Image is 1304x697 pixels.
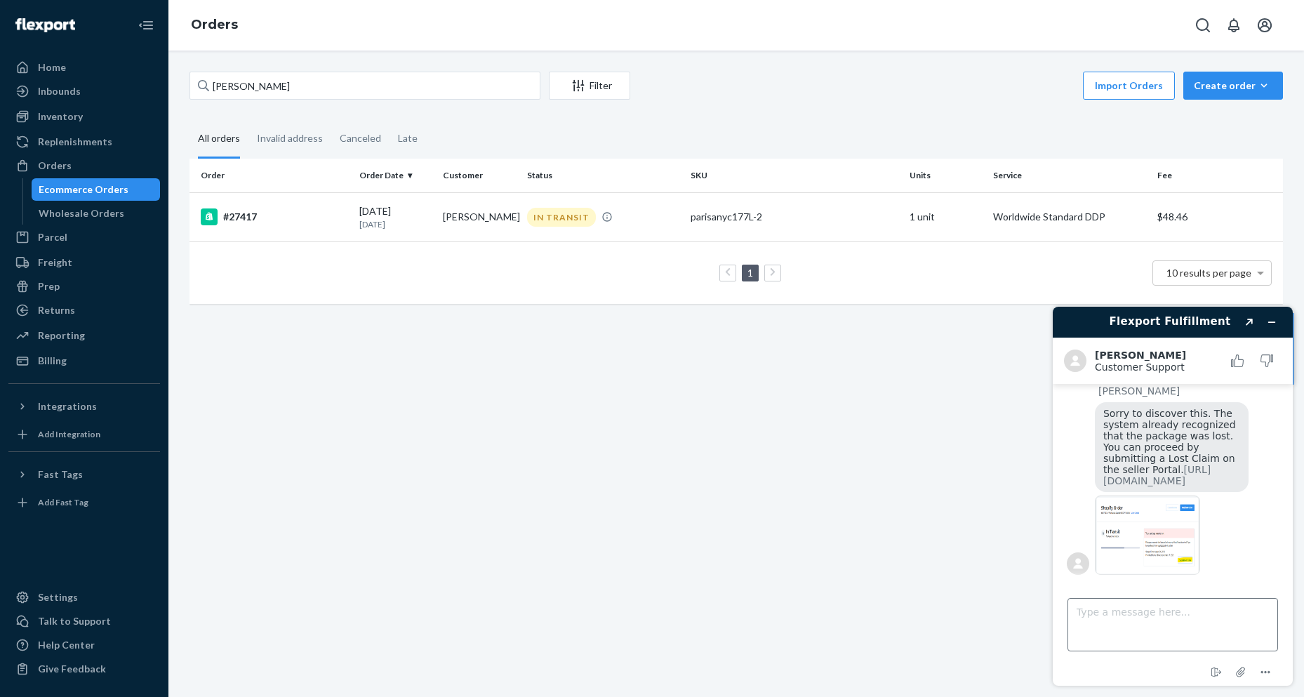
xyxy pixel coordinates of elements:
a: Settings [8,586,160,609]
div: Reporting [38,328,85,343]
div: Add Integration [38,428,100,440]
a: Inventory [8,105,160,128]
div: Talk to Support [38,614,111,628]
div: Parcel [38,230,67,244]
a: Reporting [8,324,160,347]
div: Returns [38,303,75,317]
div: Integrations [38,399,97,413]
div: [DATE] [359,204,432,230]
button: Fast Tags [8,463,160,486]
button: Open account menu [1251,11,1279,39]
div: Help Center [38,638,95,652]
div: Give Feedback [38,662,106,676]
a: Prep [8,275,160,298]
span: Chat [31,10,60,22]
a: Billing [8,350,160,372]
a: Add Integration [8,423,160,446]
button: Open Search Box [1189,11,1217,39]
iframe: Find more information here [1042,296,1304,697]
a: Returns [8,299,160,321]
div: Inventory [38,109,83,124]
div: Orders [38,159,72,173]
img: Flexport logo [15,18,75,32]
th: Order Date [354,159,437,192]
div: Customer [443,169,515,181]
a: Parcel [8,226,160,248]
div: #27417 [201,208,348,225]
div: IN TRANSIT [527,208,596,227]
button: Talk to Support [8,610,160,632]
span: 10 results per page [1166,267,1251,279]
td: $48.46 [1152,192,1283,241]
div: Settings [38,590,78,604]
div: Add Fast Tag [38,496,88,508]
button: Integrations [8,395,160,418]
a: Replenishments [8,131,160,153]
div: Inbounds [38,84,81,98]
th: Order [189,159,354,192]
a: Inbounds [8,80,160,102]
div: Freight [38,255,72,270]
div: Invalid address [257,120,323,157]
div: Billing [38,354,67,368]
div: Replenishments [38,135,112,149]
a: Page 1 is your current page [745,267,756,279]
td: [PERSON_NAME] [437,192,521,241]
button: Create order [1183,72,1283,100]
div: parisanyc177L-2 [691,210,898,224]
button: Filter [549,72,630,100]
a: Add Fast Tag [8,491,160,514]
th: SKU [685,159,904,192]
a: Wholesale Orders [32,202,161,225]
th: Units [904,159,987,192]
button: Open notifications [1220,11,1248,39]
td: 1 unit [904,192,987,241]
p: [DATE] [359,218,432,230]
p: Worldwide Standard DDP [993,210,1146,224]
div: Wholesale Orders [39,206,124,220]
button: Import Orders [1083,72,1175,100]
div: Ecommerce Orders [39,182,128,197]
a: Orders [191,17,238,32]
div: Filter [550,79,630,93]
div: Home [38,60,66,74]
div: Fast Tags [38,467,83,482]
th: Fee [1152,159,1283,192]
div: Canceled [340,120,381,157]
div: All orders [198,120,240,159]
a: Ecommerce Orders [32,178,161,201]
a: Orders [8,154,160,177]
div: Prep [38,279,60,293]
th: Service [987,159,1152,192]
a: Freight [8,251,160,274]
div: Late [398,120,418,157]
a: Home [8,56,160,79]
button: Close Navigation [132,11,160,39]
div: Create order [1194,79,1272,93]
th: Status [521,159,686,192]
ol: breadcrumbs [180,5,249,46]
button: Give Feedback [8,658,160,680]
input: Search orders [189,72,540,100]
a: Help Center [8,634,160,656]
